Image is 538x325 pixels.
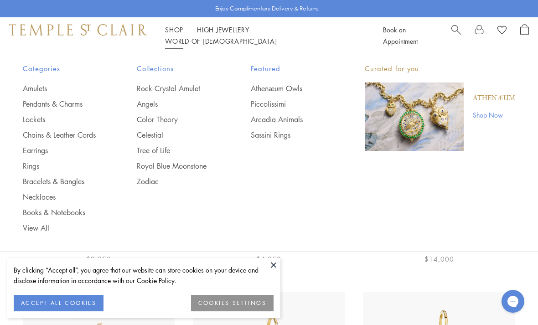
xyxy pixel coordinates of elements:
[23,130,100,140] a: Chains & Leather Cords
[23,161,100,171] a: Rings
[165,25,183,34] a: ShopShop
[23,145,100,155] a: Earrings
[473,93,515,103] a: Athenæum
[137,161,214,171] a: Royal Blue Moonstone
[137,145,214,155] a: Tree of Life
[251,114,328,124] a: Arcadia Animals
[14,265,274,286] div: By clicking “Accept all”, you agree that our website can store cookies on your device and disclos...
[86,254,111,264] span: $2,950
[165,24,362,47] nav: Main navigation
[137,176,214,186] a: Zodiac
[23,63,100,74] span: Categories
[520,24,529,47] a: Open Shopping Bag
[251,99,328,109] a: Piccolissimi
[365,63,515,74] p: Curated for you
[497,24,507,38] a: View Wishlist
[251,130,328,140] a: Sassini Rings
[451,24,461,47] a: Search
[251,83,328,93] a: Athenæum Owls
[137,130,214,140] a: Celestial
[23,192,100,202] a: Necklaces
[251,63,328,74] span: Featured
[497,287,529,316] iframe: Gorgias live chat messenger
[215,4,319,13] p: Enjoy Complimentary Delivery & Returns
[14,295,103,311] button: ACCEPT ALL COOKIES
[137,63,214,74] span: Collections
[137,114,214,124] a: Color Theory
[424,254,454,264] span: $14,000
[165,36,277,46] a: World of [DEMOGRAPHIC_DATA]World of [DEMOGRAPHIC_DATA]
[23,114,100,124] a: Lockets
[23,207,100,217] a: Books & Notebooks
[256,254,281,264] span: $4,950
[197,25,249,34] a: High JewelleryHigh Jewellery
[9,24,147,35] img: Temple St. Clair
[137,99,214,109] a: Angels
[383,25,418,46] a: Book an Appointment
[473,110,515,120] a: Shop Now
[137,83,214,93] a: Rock Crystal Amulet
[23,176,100,186] a: Bracelets & Bangles
[23,99,100,109] a: Pendants & Charms
[191,295,274,311] button: COOKIES SETTINGS
[23,223,100,233] a: View All
[23,83,100,93] a: Amulets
